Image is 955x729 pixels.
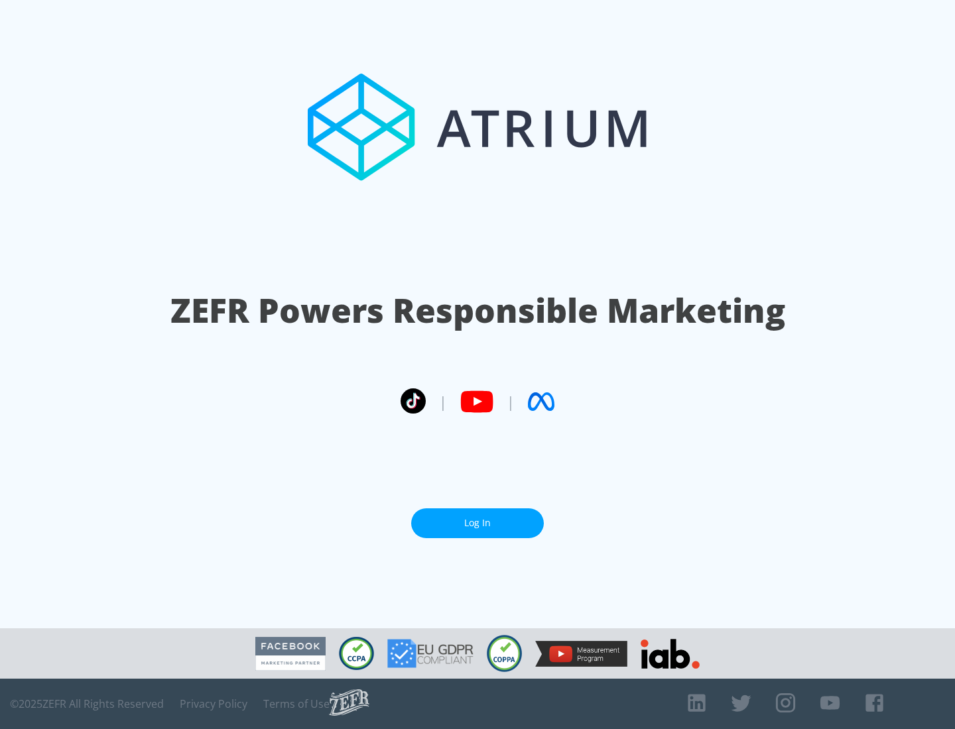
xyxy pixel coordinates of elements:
span: | [439,392,447,412]
img: COPPA Compliant [487,635,522,672]
img: GDPR Compliant [387,639,474,668]
a: Terms of Use [263,697,330,710]
img: IAB [641,639,700,669]
img: Facebook Marketing Partner [255,637,326,671]
img: YouTube Measurement Program [535,641,627,667]
span: © 2025 ZEFR All Rights Reserved [10,697,164,710]
h1: ZEFR Powers Responsible Marketing [170,288,785,333]
a: Log In [411,508,544,538]
span: | [507,392,515,412]
img: CCPA Compliant [339,637,374,670]
a: Privacy Policy [180,697,247,710]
